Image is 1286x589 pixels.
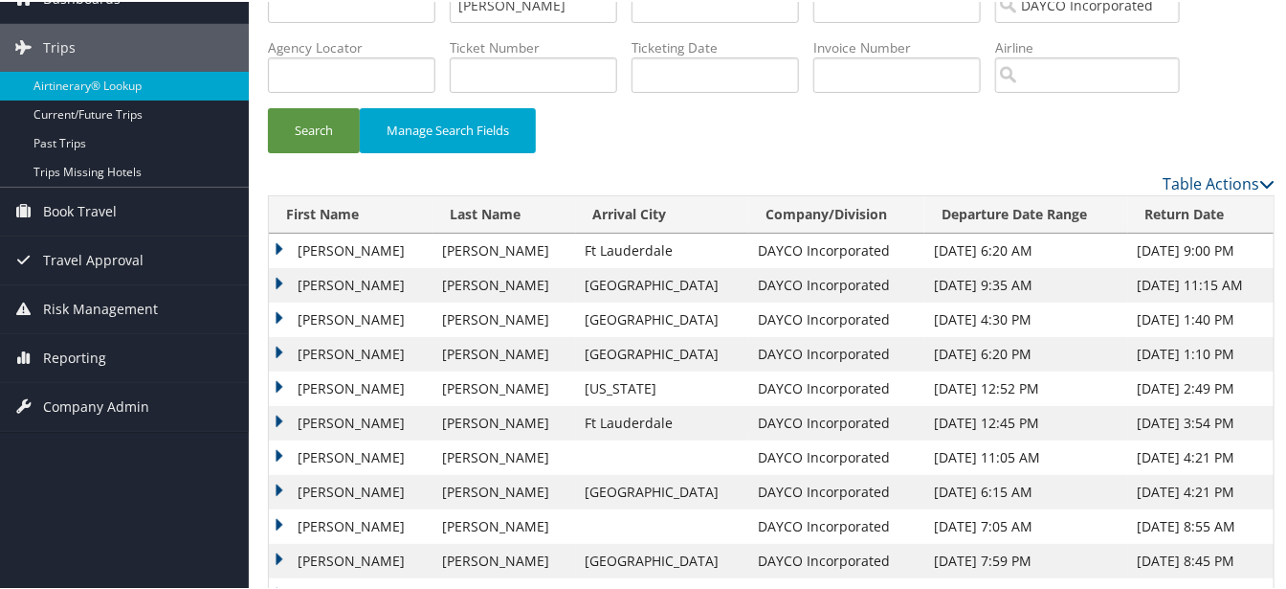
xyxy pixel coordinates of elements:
td: [DATE] 7:59 PM [924,542,1127,577]
label: Agency Locator [268,36,450,56]
td: [PERSON_NAME] [269,266,433,301]
td: [DATE] 9:00 PM [1128,232,1274,266]
span: Reporting [43,332,106,380]
td: DAYCO Incorporated [748,301,924,335]
td: DAYCO Incorporated [748,370,924,404]
td: [DATE] 3:54 PM [1128,404,1274,439]
th: Company/Division [748,194,924,232]
span: Book Travel [43,186,117,234]
td: [DATE] 12:45 PM [924,404,1127,439]
td: DAYCO Incorporated [748,232,924,266]
td: [PERSON_NAME] [433,232,576,266]
label: Ticketing Date [632,36,813,56]
td: [DATE] 7:05 AM [924,508,1127,542]
td: [DATE] 4:21 PM [1128,473,1274,508]
td: [GEOGRAPHIC_DATA] [576,542,749,577]
td: [PERSON_NAME] [269,508,433,542]
td: [PERSON_NAME] [433,404,576,439]
th: Last Name: activate to sort column ascending [433,194,576,232]
td: [DATE] 1:40 PM [1128,301,1274,335]
label: Airline [995,36,1194,56]
td: Ft Lauderdale [576,404,749,439]
td: [DATE] 11:15 AM [1128,266,1274,301]
td: [DATE] 8:45 PM [1128,542,1274,577]
td: [DATE] 2:49 PM [1128,370,1274,404]
td: [PERSON_NAME] [269,439,433,473]
button: Manage Search Fields [360,106,536,151]
td: [DATE] 6:20 PM [924,335,1127,370]
td: [PERSON_NAME] [433,370,576,404]
label: Ticket Number [450,36,632,56]
td: [DATE] 4:21 PM [1128,439,1274,473]
td: DAYCO Incorporated [748,404,924,439]
td: [GEOGRAPHIC_DATA] [576,473,749,508]
td: [PERSON_NAME] [433,508,576,542]
td: [PERSON_NAME] [269,232,433,266]
td: [PERSON_NAME] [269,370,433,404]
span: Trips [43,22,76,70]
td: [DATE] 11:05 AM [924,439,1127,473]
td: [PERSON_NAME] [269,473,433,508]
td: DAYCO Incorporated [748,439,924,473]
a: Table Actions [1163,171,1275,193]
button: Search [268,106,360,151]
td: [PERSON_NAME] [433,542,576,577]
span: Travel Approval [43,235,144,283]
td: [DATE] 12:52 PM [924,370,1127,404]
td: [PERSON_NAME] [269,404,433,439]
label: Invoice Number [813,36,995,56]
td: [DATE] 9:35 AM [924,266,1127,301]
td: [PERSON_NAME] [433,335,576,370]
td: [PERSON_NAME] [269,335,433,370]
td: [PERSON_NAME] [269,542,433,577]
th: Departure Date Range: activate to sort column ascending [924,194,1127,232]
span: Risk Management [43,283,158,331]
td: [PERSON_NAME] [433,439,576,473]
td: [DATE] 4:30 PM [924,301,1127,335]
td: [PERSON_NAME] [433,266,576,301]
th: Arrival City: activate to sort column ascending [576,194,749,232]
td: Ft Lauderdale [576,232,749,266]
td: DAYCO Incorporated [748,542,924,577]
span: Company Admin [43,381,149,429]
td: DAYCO Incorporated [748,335,924,370]
td: [PERSON_NAME] [433,473,576,508]
td: [US_STATE] [576,370,749,404]
td: DAYCO Incorporated [748,266,924,301]
td: [DATE] 8:55 AM [1128,508,1274,542]
td: [GEOGRAPHIC_DATA] [576,266,749,301]
td: [DATE] 1:10 PM [1128,335,1274,370]
td: [DATE] 6:20 AM [924,232,1127,266]
td: [DATE] 6:15 AM [924,473,1127,508]
th: Return Date: activate to sort column ascending [1128,194,1274,232]
td: DAYCO Incorporated [748,508,924,542]
td: [GEOGRAPHIC_DATA] [576,335,749,370]
td: [GEOGRAPHIC_DATA] [576,301,749,335]
td: DAYCO Incorporated [748,473,924,508]
td: [PERSON_NAME] [269,301,433,335]
th: First Name: activate to sort column ascending [269,194,433,232]
td: [PERSON_NAME] [433,301,576,335]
